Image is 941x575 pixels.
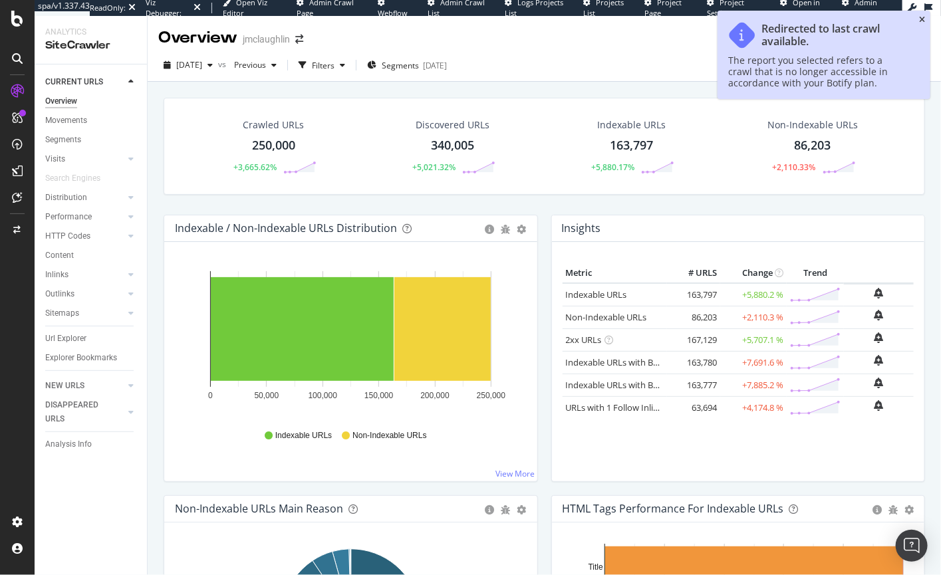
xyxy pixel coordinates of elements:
div: +2,110.33% [773,162,816,173]
span: Indexable URLs [275,430,332,441]
div: circle-info [873,505,882,515]
div: Inlinks [45,268,68,282]
div: The report you selected refers to a crawl that is no longer accessible in accordance with your Bo... [728,55,906,88]
a: Overview [45,94,138,108]
td: +2,110.3 % [720,306,787,328]
td: +7,691.6 % [720,351,787,374]
div: HTML Tags Performance for Indexable URLs [563,502,784,515]
div: jmclaughlin [243,33,290,46]
svg: A chart. [175,263,527,417]
div: circle-info [485,505,495,515]
div: gear [904,505,914,515]
h4: Insights [562,219,601,237]
span: 2025 Apr. 7th [176,59,202,70]
a: Sitemaps [45,306,124,320]
a: Indexable URLs with Bad Description [566,379,711,391]
text: 100,000 [309,391,338,400]
span: Webflow [378,8,408,18]
a: Search Engines [45,172,114,185]
div: HTTP Codes [45,229,90,243]
div: DISAPPEARED URLS [45,398,112,426]
th: Trend [787,263,844,283]
div: 163,797 [610,137,653,154]
div: Content [45,249,74,263]
div: bell-plus [874,332,884,343]
a: Analysis Info [45,437,138,451]
div: +5,880.17% [591,162,634,173]
td: +5,707.1 % [720,328,787,351]
td: 163,797 [667,283,720,306]
div: +5,021.32% [412,162,456,173]
div: 250,000 [252,137,295,154]
div: Sitemaps [45,306,79,320]
div: gear [517,505,527,515]
button: Segments[DATE] [362,55,452,76]
div: +3,665.62% [233,162,277,173]
td: +4,174.8 % [720,396,787,419]
div: Non-Indexable URLs Main Reason [175,502,343,515]
a: Movements [45,114,138,128]
div: circle-info [485,225,495,234]
td: +7,885.2 % [720,374,787,396]
div: close toast [919,16,925,24]
div: Movements [45,114,87,128]
div: bell-plus [874,310,884,320]
a: DISAPPEARED URLS [45,398,124,426]
a: URLs with 1 Follow Inlink [566,402,664,413]
div: arrow-right-arrow-left [295,35,303,44]
a: NEW URLS [45,379,124,393]
div: bug [501,505,511,515]
a: Outlinks [45,287,124,301]
div: Visits [45,152,65,166]
div: bug [888,505,898,515]
span: Segments [382,60,419,71]
div: bell-plus [874,355,884,366]
span: Previous [229,59,266,70]
div: 340,005 [431,137,474,154]
button: Filters [293,55,350,76]
div: Discovered URLs [416,118,489,132]
div: Crawled URLs [243,118,305,132]
a: Visits [45,152,124,166]
div: gear [517,225,527,234]
a: Indexable URLs [566,288,627,300]
div: NEW URLS [45,379,84,393]
a: Indexable URLs with Bad H1 [566,356,677,368]
a: Segments [45,133,138,147]
div: Explorer Bookmarks [45,351,117,365]
text: 250,000 [477,391,506,400]
div: Indexable URLs [597,118,666,132]
td: 163,780 [667,351,720,374]
a: Distribution [45,191,124,205]
td: 163,777 [667,374,720,396]
span: Non-Indexable URLs [352,430,426,441]
button: [DATE] [158,55,218,76]
td: 86,203 [667,306,720,328]
text: Title [588,562,603,572]
a: HTTP Codes [45,229,124,243]
div: Analysis Info [45,437,92,451]
div: Distribution [45,191,87,205]
div: Url Explorer [45,332,86,346]
div: bug [501,225,511,234]
a: Url Explorer [45,332,138,346]
text: 200,000 [420,391,450,400]
div: Segments [45,133,81,147]
th: Change [720,263,787,283]
a: Explorer Bookmarks [45,351,138,365]
div: Filters [312,60,335,71]
div: Open Intercom Messenger [896,530,928,562]
div: ReadOnly: [90,3,126,13]
div: Overview [45,94,77,108]
div: CURRENT URLS [45,75,103,89]
div: Outlinks [45,287,74,301]
div: Redirected to last crawl available. [761,23,906,48]
div: Search Engines [45,172,100,185]
div: [DATE] [423,60,447,71]
td: 167,129 [667,328,720,351]
div: Indexable / Non-Indexable URLs Distribution [175,221,397,235]
a: 2xx URLs [566,334,602,346]
td: +5,880.2 % [720,283,787,306]
div: Overview [158,27,237,49]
